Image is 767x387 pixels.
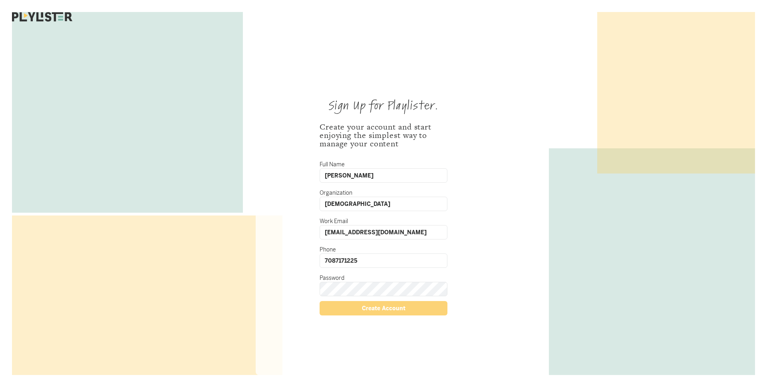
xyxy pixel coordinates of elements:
[320,162,447,167] div: Full Name
[320,275,447,281] div: Password
[320,123,447,148] div: Create your account and start enjoying the simplest way to manage your content
[320,282,447,296] input: Password
[320,197,447,211] input: Organization
[320,190,447,195] div: Organization
[320,301,447,315] div: Create Account
[329,100,438,112] div: Sign Up for Playlister.
[320,247,447,252] div: Phone
[320,218,447,224] div: Work Email
[320,168,447,183] input: Full Name
[320,225,447,239] input: Work Email
[320,253,447,268] input: Phone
